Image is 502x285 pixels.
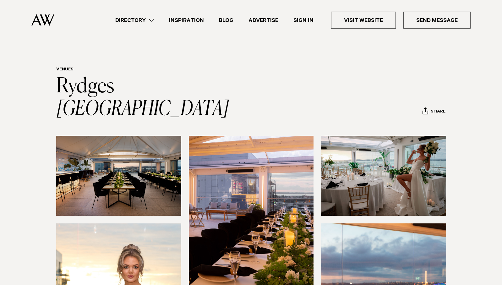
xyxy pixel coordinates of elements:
[331,12,396,29] a: Visit Website
[431,109,445,115] span: Share
[286,16,321,25] a: Sign In
[211,16,241,25] a: Blog
[403,12,471,29] a: Send Message
[422,107,446,117] button: Share
[56,136,181,216] img: wedding rooftop space auckland
[31,14,54,26] img: Auckland Weddings Logo
[108,16,161,25] a: Directory
[56,77,229,119] a: Rydges [GEOGRAPHIC_DATA]
[241,16,286,25] a: Advertise
[161,16,211,25] a: Inspiration
[56,67,74,72] a: Venues
[321,136,446,216] img: wedding venue auckland city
